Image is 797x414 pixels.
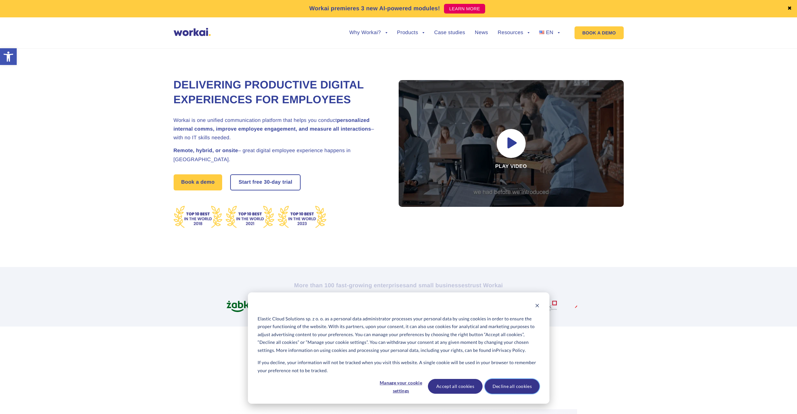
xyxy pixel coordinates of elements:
button: Decline all cookies [485,379,539,394]
a: BOOK A DEMO [575,26,623,39]
p: Workai premieres 3 new AI-powered modules! [309,4,440,13]
p: Elastic Cloud Solutions sp. z o. o. as a personal data administrator processes your personal data... [258,315,539,354]
button: Dismiss cookie banner [535,302,539,310]
button: Accept all cookies [428,379,483,394]
span: EN [546,30,553,35]
a: Start free30-daytrial [231,175,300,190]
h1: Delivering Productive Digital Experiences for Employees [174,78,383,107]
a: Why Workai? [349,30,387,35]
h2: More than 100 fast-growing enterprises trust Workai [220,281,577,289]
div: Play video [399,80,624,207]
a: News [475,30,488,35]
i: and small businesses [406,282,468,289]
h2: – great digital employee experience happens in [GEOGRAPHIC_DATA]. [174,146,383,164]
i: 30-day [264,180,281,185]
a: Products [397,30,425,35]
p: If you decline, your information will not be tracked when you visit this website. A single cookie... [258,359,539,374]
div: Cookie banner [248,292,549,404]
h2: Workai is one unified communication platform that helps you conduct – with no IT skills needed. [174,116,383,143]
a: ✖ [787,6,792,11]
a: LEARN MORE [444,4,485,14]
a: Privacy Policy [496,346,525,354]
button: Manage your cookie settings [376,379,426,394]
a: Resources [498,30,530,35]
a: Case studies [434,30,465,35]
strong: Remote, hybrid, or onsite [174,148,238,153]
a: Book a demo [174,174,222,190]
